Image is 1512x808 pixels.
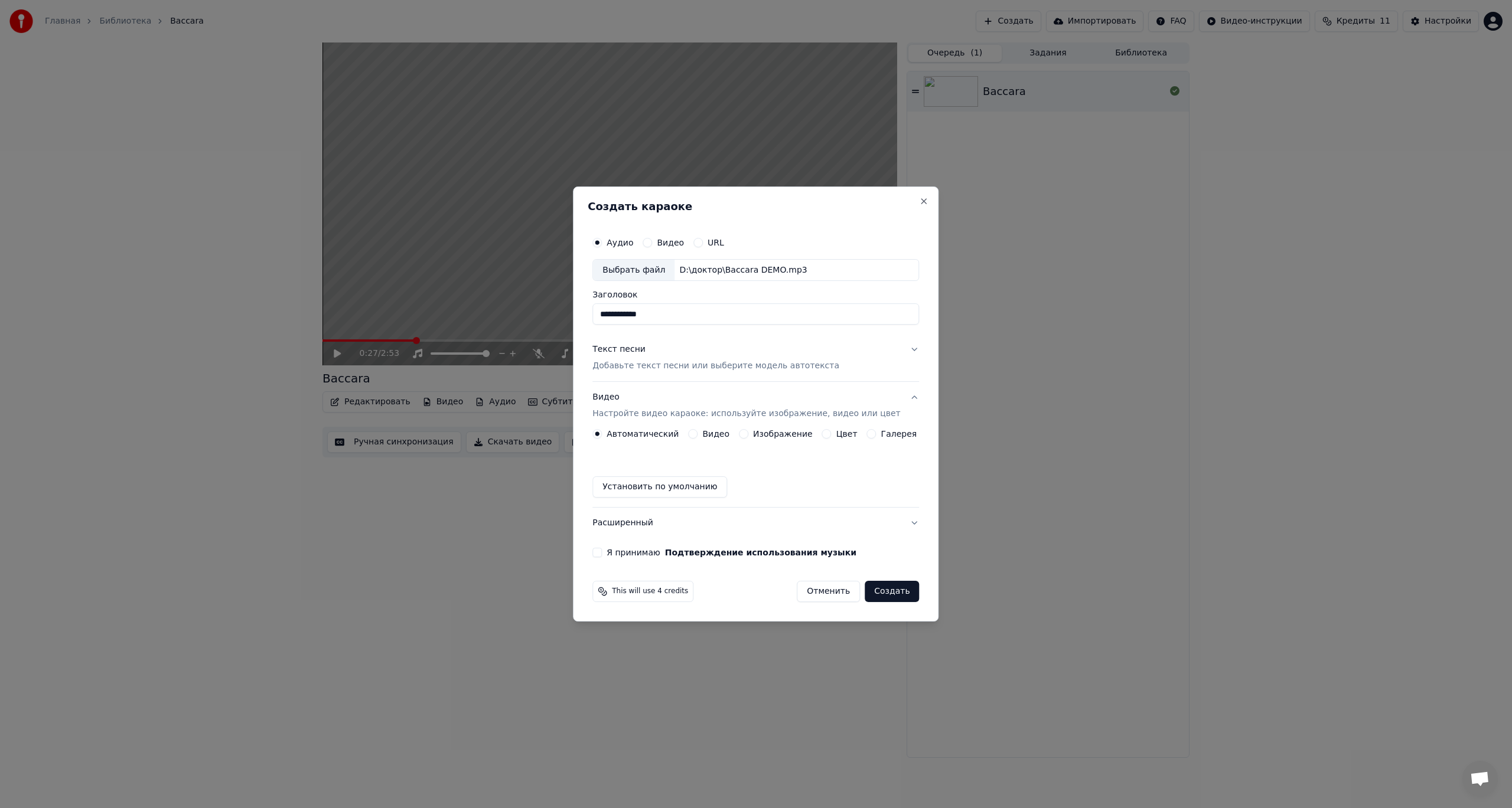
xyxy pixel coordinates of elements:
[592,476,727,498] button: Установить по умолчанию
[592,508,919,538] button: Расширенный
[592,382,919,430] button: ВидеоНастройте видео караоке: используйте изображение, видео или цвет
[836,430,858,438] label: Цвет
[865,581,919,602] button: Создать
[665,548,856,557] button: Я принимаю
[881,430,917,438] label: Галерея
[592,335,919,382] button: Текст песниДобавьте текст песни или выберите модель автотекста
[588,201,924,212] h2: Создать караоке
[592,429,919,507] div: ВидеоНастройте видео караоке: используйте изображение, видео или цвет
[612,587,688,596] span: This will use 4 credits
[593,260,674,281] div: Выбрать файл
[607,430,679,438] label: Автоматический
[708,238,724,247] label: URL
[797,581,860,602] button: Отменить
[592,392,900,420] div: Видео
[592,344,646,356] div: Текст песни
[607,548,856,557] label: Я принимаю
[702,430,729,438] label: Видео
[674,264,812,276] div: D:\доктор\Baccara DEMO.mp3
[607,238,633,247] label: Аудио
[592,361,839,372] p: Добавьте текст песни или выберите модель автотекста
[592,291,919,299] label: Заголовок
[753,430,813,438] label: Изображение
[592,408,900,420] p: Настройте видео караоке: используйте изображение, видео или цвет
[657,238,684,247] label: Видео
